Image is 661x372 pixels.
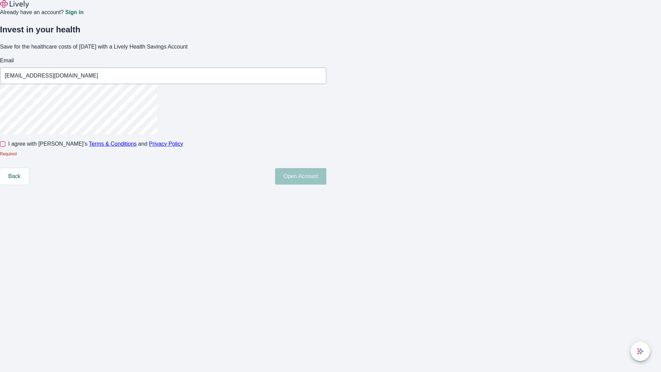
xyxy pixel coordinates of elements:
[8,140,183,148] span: I agree with [PERSON_NAME]’s and
[65,10,83,15] a: Sign in
[149,141,183,147] a: Privacy Policy
[89,141,137,147] a: Terms & Conditions
[637,348,644,355] svg: Lively AI Assistant
[631,342,650,361] button: chat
